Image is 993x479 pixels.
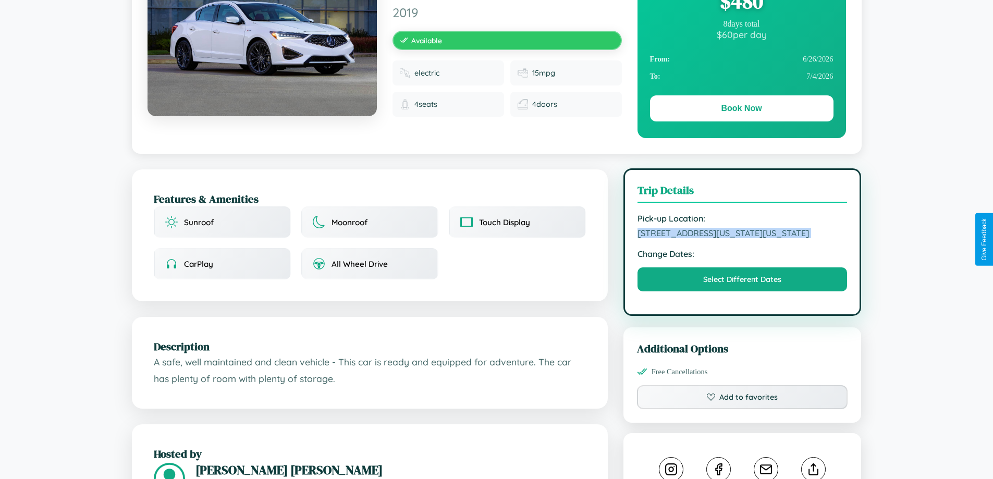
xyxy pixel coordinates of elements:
div: 7 / 4 / 2026 [650,68,833,85]
span: All Wheel Drive [332,259,388,269]
span: electric [414,68,439,78]
h2: Hosted by [154,446,586,461]
span: Moonroof [332,217,367,227]
div: Give Feedback [980,218,988,261]
h2: Features & Amenities [154,191,586,206]
img: Fuel type [400,68,410,78]
h3: Trip Details [638,182,848,203]
span: 4 doors [532,100,557,109]
span: 4 seats [414,100,437,109]
div: 8 days total [650,19,833,29]
img: Doors [518,99,528,109]
button: Add to favorites [637,385,848,409]
div: $ 60 per day [650,29,833,40]
span: Touch Display [479,217,530,227]
p: A safe, well maintained and clean vehicle - This car is ready and equipped for adventure. The car... [154,354,586,387]
h2: Description [154,339,586,354]
strong: Pick-up Location: [638,213,848,224]
span: Available [411,36,442,45]
span: CarPlay [184,259,213,269]
strong: Change Dates: [638,249,848,259]
div: 6 / 26 / 2026 [650,51,833,68]
span: 15 mpg [532,68,555,78]
h3: Additional Options [637,341,848,356]
img: Fuel efficiency [518,68,528,78]
img: Seats [400,99,410,109]
button: Select Different Dates [638,267,848,291]
span: [STREET_ADDRESS][US_STATE][US_STATE] [638,228,848,238]
h3: [PERSON_NAME] [PERSON_NAME] [195,461,586,478]
strong: From: [650,55,670,64]
button: Book Now [650,95,833,121]
span: Sunroof [184,217,214,227]
span: Free Cancellations [652,367,708,376]
strong: To: [650,72,660,81]
span: 2019 [393,5,622,20]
